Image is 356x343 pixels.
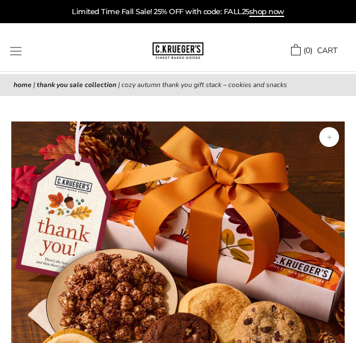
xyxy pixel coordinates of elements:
[118,80,120,89] span: |
[72,7,284,17] a: Limited Time Fall Sale! 25% OFF with code: FALL25shop now
[14,80,342,91] nav: breadcrumbs
[121,80,287,89] span: Cozy Autumn Thank You Gift Stack – Cookies and Snacks
[14,80,32,89] a: Home
[153,42,203,59] img: C.KRUEGER'S
[37,80,116,89] a: THANK YOU SALE COLLECTION
[291,45,337,57] a: (0) CART
[249,7,284,17] span: shop now
[319,127,339,147] button: Zoom
[33,80,35,89] span: |
[10,47,21,55] button: Open navigation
